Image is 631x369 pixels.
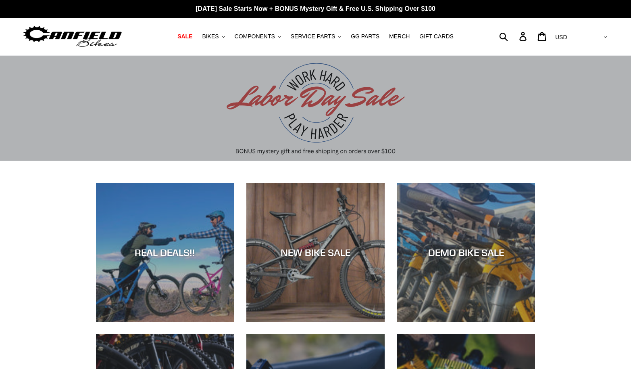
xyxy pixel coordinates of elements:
[351,33,379,40] span: GG PARTS
[246,247,385,258] div: NEW BIKE SALE
[287,31,345,42] button: SERVICE PARTS
[231,31,285,42] button: COMPONENTS
[96,247,234,258] div: REAL DEALS!!
[246,183,385,321] a: NEW BIKE SALE
[397,247,535,258] div: DEMO BIKE SALE
[389,33,410,40] span: MERCH
[198,31,229,42] button: BIKES
[173,31,196,42] a: SALE
[397,183,535,321] a: DEMO BIKE SALE
[177,33,192,40] span: SALE
[22,24,123,49] img: Canfield Bikes
[419,33,454,40] span: GIFT CARDS
[385,31,414,42] a: MERCH
[235,33,275,40] span: COMPONENTS
[202,33,219,40] span: BIKES
[504,27,524,45] input: Search
[291,33,335,40] span: SERVICE PARTS
[96,183,234,321] a: REAL DEALS!!
[415,31,458,42] a: GIFT CARDS
[347,31,383,42] a: GG PARTS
